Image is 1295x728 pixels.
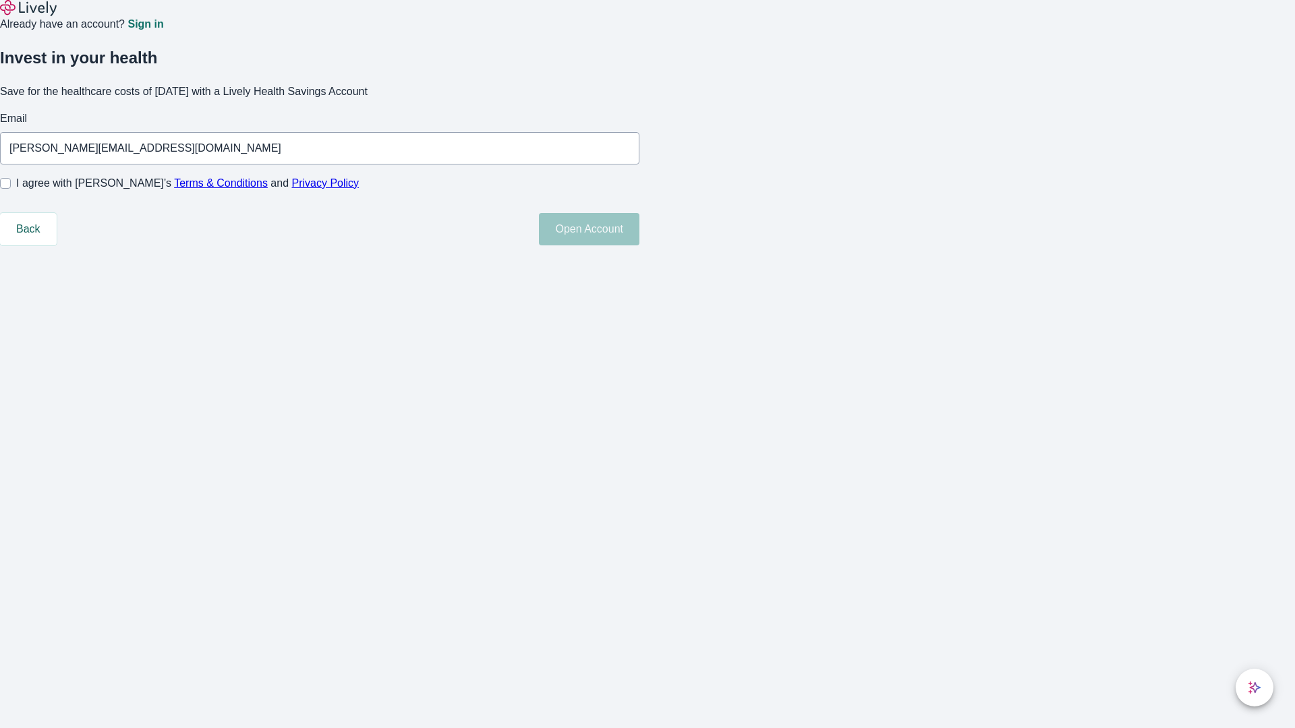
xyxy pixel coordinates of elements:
[292,177,359,189] a: Privacy Policy
[1236,669,1273,706] button: chat
[127,19,163,30] a: Sign in
[16,175,359,191] span: I agree with [PERSON_NAME]’s and
[1248,681,1261,694] svg: Lively AI Assistant
[174,177,268,189] a: Terms & Conditions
